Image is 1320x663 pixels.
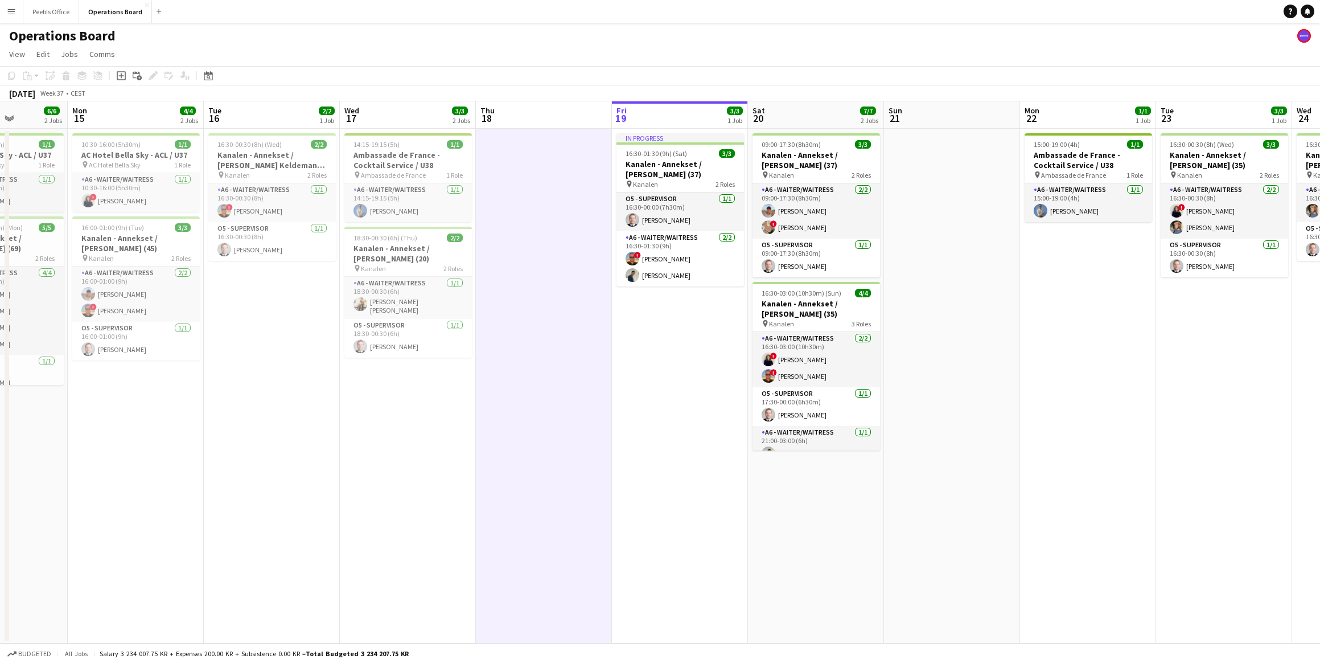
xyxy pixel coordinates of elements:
[9,49,25,59] span: View
[18,650,51,658] span: Budgeted
[85,47,120,62] a: Comms
[306,649,409,658] span: Total Budgeted 3 234 207.75 KR
[1297,29,1311,43] app-user-avatar: Support Team
[71,89,85,97] div: CEST
[79,1,152,23] button: Operations Board
[23,1,79,23] button: Peebls Office
[56,47,83,62] a: Jobs
[6,648,53,660] button: Budgeted
[9,88,35,99] div: [DATE]
[9,27,116,44] h1: Operations Board
[5,47,30,62] a: View
[63,649,90,658] span: All jobs
[36,49,50,59] span: Edit
[89,49,115,59] span: Comms
[32,47,54,62] a: Edit
[100,649,409,658] div: Salary 3 234 007.75 KR + Expenses 200.00 KR + Subsistence 0.00 KR =
[61,49,78,59] span: Jobs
